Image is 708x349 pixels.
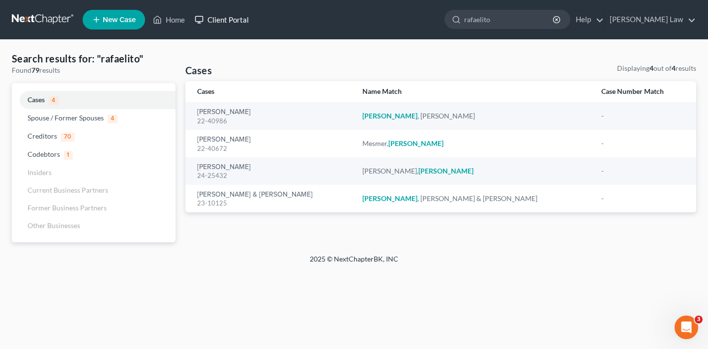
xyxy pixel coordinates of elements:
a: Other Businesses [12,217,176,234]
th: Cases [185,81,354,102]
strong: 79 [31,66,39,74]
strong: 4 [672,64,676,72]
span: 1 [64,151,73,160]
div: Found results [12,65,176,75]
em: [PERSON_NAME] [418,167,473,175]
span: 4 [49,96,59,105]
div: [PERSON_NAME], [362,166,586,176]
div: 22-40672 [197,144,347,153]
a: Help [571,11,604,29]
span: 70 [61,133,75,142]
div: 23-10125 [197,199,347,208]
a: [PERSON_NAME] [197,136,251,143]
a: [PERSON_NAME] [197,109,251,116]
a: Spouse / Former Spouses4 [12,109,176,127]
div: Mesmer, [362,139,586,148]
span: Former Business Partners [28,204,107,212]
em: [PERSON_NAME] [388,139,443,147]
span: New Case [103,16,136,24]
th: Case Number Match [593,81,696,102]
div: 24-25432 [197,171,347,180]
a: Home [148,11,190,29]
a: Current Business Partners [12,181,176,199]
a: Codebtors1 [12,145,176,164]
div: , [PERSON_NAME] [362,111,586,121]
div: 2025 © NextChapterBK, INC [74,254,634,272]
span: 4 [108,115,118,123]
a: [PERSON_NAME] & [PERSON_NAME] [197,191,313,198]
div: Displaying out of results [617,63,696,73]
span: Insiders [28,168,52,176]
a: Insiders [12,164,176,181]
div: , [PERSON_NAME] & [PERSON_NAME] [362,194,586,204]
h4: Cases [185,63,212,77]
span: Creditors [28,132,57,140]
div: 22-40986 [197,116,347,126]
a: Client Portal [190,11,254,29]
input: Search by name... [464,10,554,29]
div: - [601,166,684,176]
span: Codebtors [28,150,60,158]
span: Cases [28,95,45,104]
span: 3 [695,316,703,323]
h4: Search results for: "rafaelito" [12,52,176,65]
div: - [601,111,684,121]
div: - [601,194,684,204]
span: Other Businesses [28,221,80,230]
iframe: Intercom live chat [675,316,698,339]
em: [PERSON_NAME] [362,112,417,120]
span: Current Business Partners [28,186,108,194]
a: [PERSON_NAME] [197,164,251,171]
a: Creditors70 [12,127,176,145]
div: - [601,139,684,148]
strong: 4 [649,64,653,72]
th: Name Match [354,81,593,102]
em: [PERSON_NAME] [362,194,417,203]
a: Former Business Partners [12,199,176,217]
a: [PERSON_NAME] Law [605,11,696,29]
span: Spouse / Former Spouses [28,114,104,122]
a: Cases4 [12,91,176,109]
